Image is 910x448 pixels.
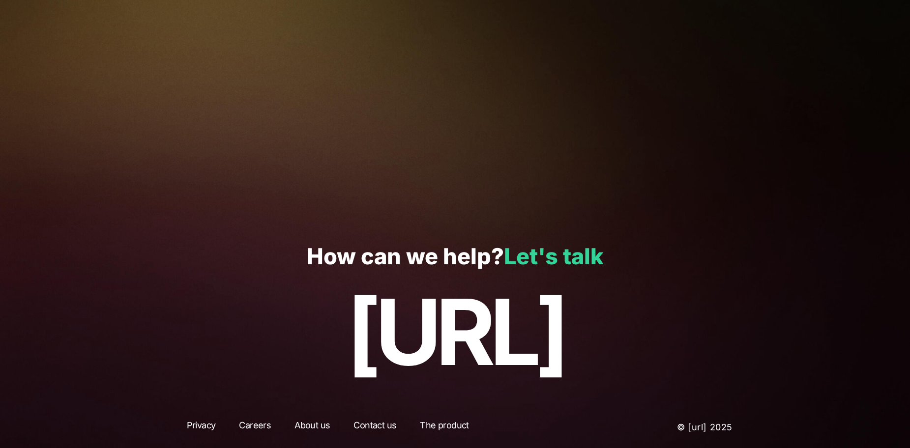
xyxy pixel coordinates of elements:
[230,419,280,436] a: Careers
[29,244,881,269] p: How can we help?
[411,419,477,436] a: The product
[29,281,881,383] p: [URL]
[178,419,225,436] a: Privacy
[286,419,339,436] a: About us
[594,419,733,436] p: © [URL] 2025
[121,41,153,49] span: Last Name
[504,243,604,270] a: Let's talk
[345,419,405,436] a: Contact us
